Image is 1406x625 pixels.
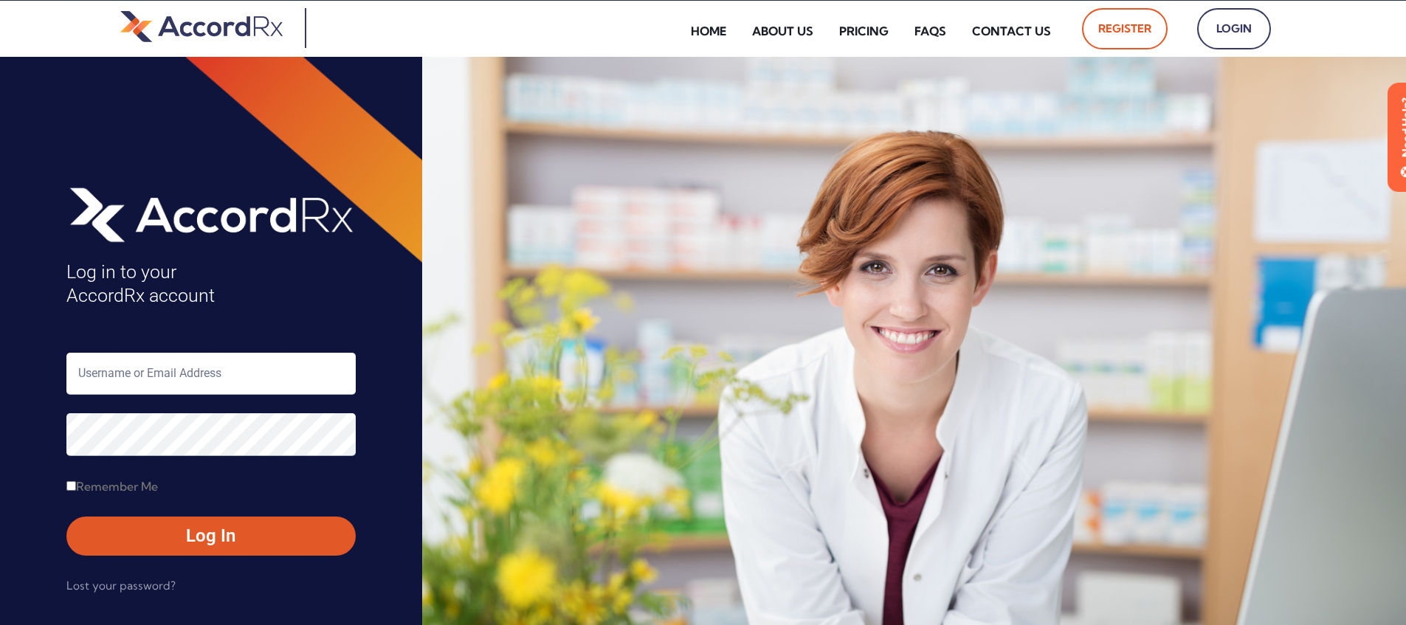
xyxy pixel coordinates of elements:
[680,14,737,48] a: Home
[1098,17,1151,41] span: Register
[741,14,824,48] a: About Us
[66,474,158,498] label: Remember Me
[66,517,356,555] button: Log In
[81,524,341,548] span: Log In
[66,481,76,491] input: Remember Me
[961,14,1062,48] a: Contact Us
[66,574,176,598] a: Lost your password?
[66,353,356,395] input: Username or Email Address
[828,14,900,48] a: Pricing
[66,260,356,308] h4: Log in to your AccordRx account
[1082,8,1168,49] a: Register
[903,14,957,48] a: FAQs
[120,8,283,44] img: default-logo
[66,182,356,246] img: AccordRx_logo_header_white
[1197,8,1271,49] a: Login
[1213,17,1255,41] span: Login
